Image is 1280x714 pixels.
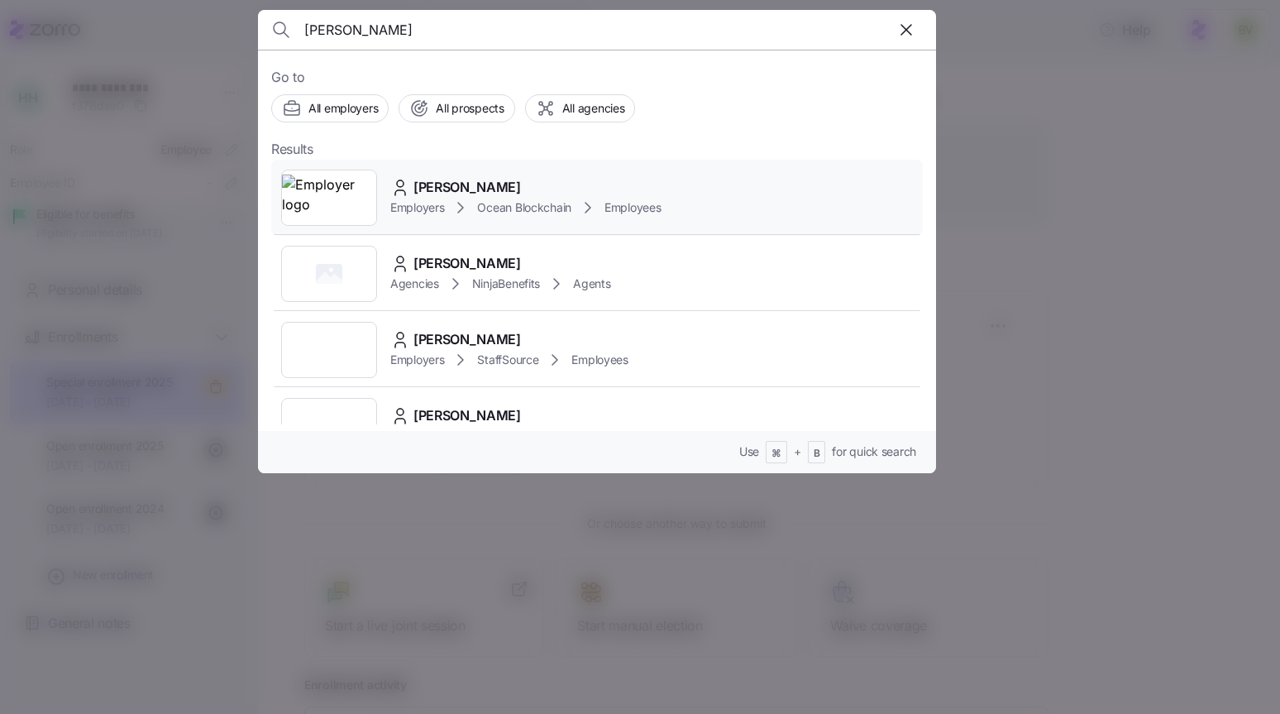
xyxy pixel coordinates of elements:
span: Agencies [390,276,439,292]
span: All employers [308,100,378,117]
span: Results [271,139,313,160]
span: Employees [604,199,661,216]
span: NinjaBenefits [472,276,540,292]
span: + [794,443,801,460]
span: [PERSON_NAME] [413,329,521,350]
span: ⌘ [771,447,781,461]
span: Go to [271,67,923,88]
span: [PERSON_NAME] [413,405,521,426]
span: Agents [573,276,610,292]
button: All employers [271,94,389,122]
button: All prospects [399,94,514,122]
span: Ocean Blockchain [477,199,571,216]
span: Employers [390,352,444,368]
span: Employees [571,352,628,368]
span: All agencies [562,100,625,117]
span: Use [739,443,759,460]
span: for quick search [832,443,916,460]
button: All agencies [525,94,636,122]
span: Employers [390,199,444,216]
span: B [814,447,820,461]
span: StaffSource [477,352,538,368]
span: [PERSON_NAME] [413,253,521,274]
span: [PERSON_NAME] [413,177,521,198]
img: Employer logo [282,175,376,221]
span: All prospects [436,100,504,117]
